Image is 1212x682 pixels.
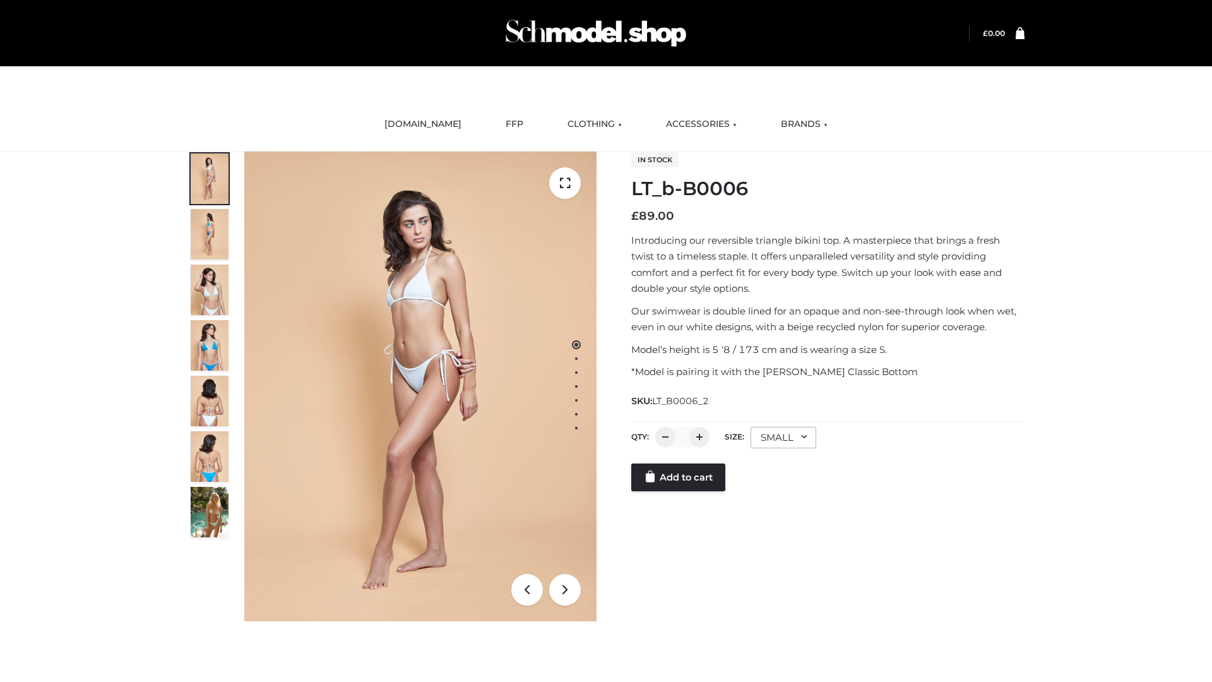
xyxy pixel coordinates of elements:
[983,28,1005,38] bdi: 0.00
[631,152,679,167] span: In stock
[501,8,691,58] img: Schmodel Admin 964
[191,265,229,315] img: ArielClassicBikiniTop_CloudNine_AzureSky_OW114ECO_3-scaled.jpg
[771,111,837,138] a: BRANDS
[631,342,1025,358] p: Model’s height is 5 ‘8 / 173 cm and is wearing a size S.
[631,209,674,223] bdi: 89.00
[191,487,229,537] img: Arieltop_CloudNine_AzureSky2.jpg
[375,111,471,138] a: [DOMAIN_NAME]
[983,28,988,38] span: £
[656,111,746,138] a: ACCESSORIES
[631,432,649,441] label: QTY:
[631,364,1025,380] p: *Model is pairing it with the [PERSON_NAME] Classic Bottom
[191,320,229,371] img: ArielClassicBikiniTop_CloudNine_AzureSky_OW114ECO_4-scaled.jpg
[191,376,229,426] img: ArielClassicBikiniTop_CloudNine_AzureSky_OW114ECO_7-scaled.jpg
[751,427,816,448] div: SMALL
[244,152,597,621] img: LT_b-B0006
[631,177,1025,200] h1: LT_b-B0006
[652,395,709,407] span: LT_B0006_2
[191,209,229,260] img: ArielClassicBikiniTop_CloudNine_AzureSky_OW114ECO_2-scaled.jpg
[558,111,631,138] a: CLOTHING
[725,432,744,441] label: Size:
[631,393,710,409] span: SKU:
[631,464,725,491] a: Add to cart
[496,111,533,138] a: FFP
[631,232,1025,297] p: Introducing our reversible triangle bikini top. A masterpiece that brings a fresh twist to a time...
[191,153,229,204] img: ArielClassicBikiniTop_CloudNine_AzureSky_OW114ECO_1-scaled.jpg
[983,28,1005,38] a: £0.00
[191,431,229,482] img: ArielClassicBikiniTop_CloudNine_AzureSky_OW114ECO_8-scaled.jpg
[631,209,639,223] span: £
[631,303,1025,335] p: Our swimwear is double lined for an opaque and non-see-through look when wet, even in our white d...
